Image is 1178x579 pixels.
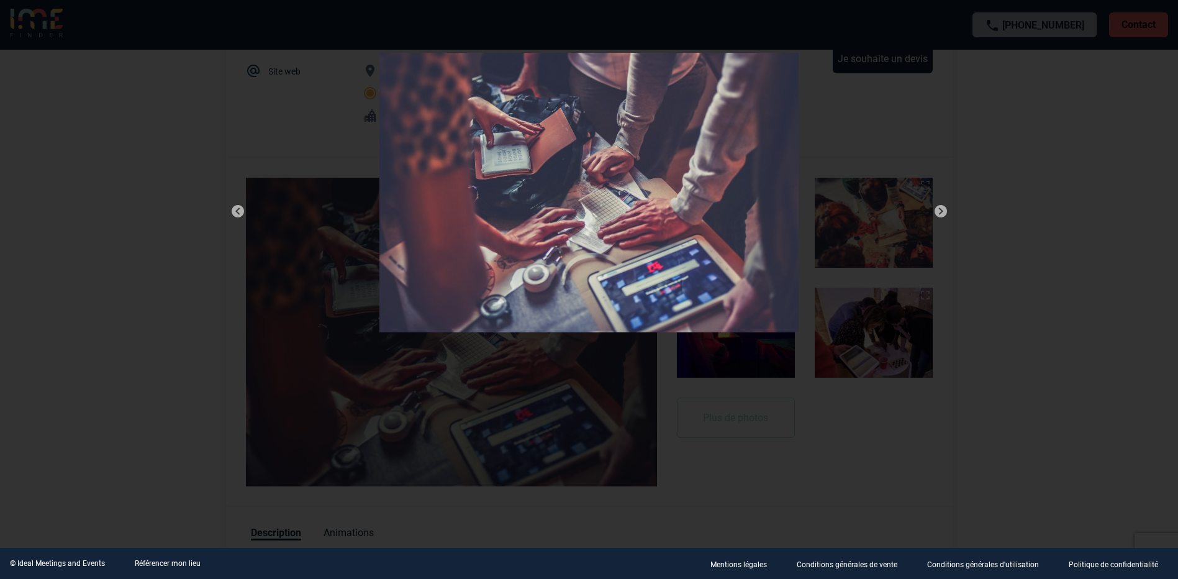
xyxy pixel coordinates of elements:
p: Conditions générales de vente [797,560,897,569]
a: Conditions générales d'utilisation [917,558,1059,570]
p: Mentions légales [710,560,767,569]
div: © Ideal Meetings and Events [10,559,105,568]
p: Conditions générales d'utilisation [927,560,1039,569]
a: Politique de confidentialité [1059,558,1178,570]
a: Référencer mon lieu [135,559,201,568]
a: Mentions légales [700,558,787,570]
a: Conditions générales de vente [787,558,917,570]
p: Politique de confidentialité [1069,560,1158,569]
